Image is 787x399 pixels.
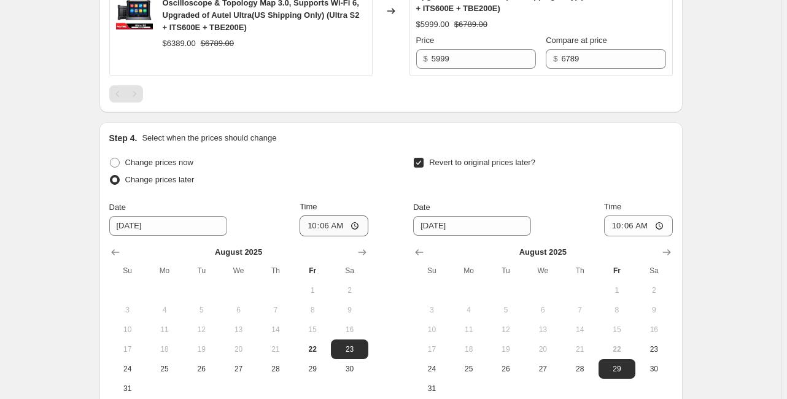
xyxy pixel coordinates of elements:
span: 22 [299,344,326,354]
button: Wednesday August 13 2025 [220,320,257,339]
th: Friday [599,261,635,281]
span: 15 [603,325,630,335]
span: 30 [640,364,667,374]
th: Sunday [413,261,450,281]
span: 1 [603,285,630,295]
span: 12 [492,325,519,335]
button: Saturday August 16 2025 [331,320,368,339]
span: 11 [151,325,178,335]
th: Thursday [561,261,598,281]
button: Monday August 4 2025 [146,300,183,320]
span: 5 [188,305,215,315]
button: Friday August 15 2025 [599,320,635,339]
button: Monday August 25 2025 [451,359,487,379]
th: Monday [451,261,487,281]
button: Saturday August 30 2025 [635,359,672,379]
p: Select when the prices should change [142,132,276,144]
span: 9 [336,305,363,315]
span: 27 [225,364,252,374]
span: Mo [151,266,178,276]
th: Saturday [331,261,368,281]
button: Friday August 8 2025 [599,300,635,320]
span: 3 [114,305,141,315]
button: Tuesday August 26 2025 [183,359,220,379]
button: Friday August 1 2025 [599,281,635,300]
span: 2 [336,285,363,295]
button: Monday August 18 2025 [451,339,487,359]
button: Tuesday August 12 2025 [183,320,220,339]
th: Thursday [257,261,294,281]
span: Tu [492,266,519,276]
span: Time [300,202,317,211]
button: Friday August 1 2025 [294,281,331,300]
button: Saturday August 23 2025 [635,339,672,359]
span: Date [109,203,126,212]
span: 22 [603,344,630,354]
button: Show next month, September 2025 [658,244,675,261]
span: 23 [640,344,667,354]
span: Fr [299,266,326,276]
span: 15 [299,325,326,335]
input: 12:00 [300,215,368,236]
span: 19 [492,344,519,354]
span: 8 [299,305,326,315]
button: Thursday August 14 2025 [561,320,598,339]
th: Wednesday [524,261,561,281]
button: Friday August 15 2025 [294,320,331,339]
span: 29 [603,364,630,374]
span: 3 [418,305,445,315]
span: 21 [262,344,289,354]
input: 12:00 [604,215,673,236]
span: 26 [188,364,215,374]
button: Monday August 25 2025 [146,359,183,379]
span: Tu [188,266,215,276]
button: Thursday August 21 2025 [561,339,598,359]
button: Wednesday August 20 2025 [524,339,561,359]
strike: $6789.00 [201,37,234,50]
button: Friday August 8 2025 [294,300,331,320]
button: Wednesday August 20 2025 [220,339,257,359]
span: We [529,266,556,276]
span: 14 [262,325,289,335]
span: Su [114,266,141,276]
button: Tuesday August 12 2025 [487,320,524,339]
span: 2 [640,285,667,295]
button: Friday August 29 2025 [599,359,635,379]
button: Tuesday August 26 2025 [487,359,524,379]
button: Saturday August 9 2025 [635,300,672,320]
span: Time [604,202,621,211]
th: Tuesday [487,261,524,281]
span: 8 [603,305,630,315]
button: Sunday August 17 2025 [109,339,146,359]
div: $6389.00 [163,37,196,50]
span: 10 [418,325,445,335]
nav: Pagination [109,85,143,103]
button: Sunday August 31 2025 [109,379,146,398]
th: Tuesday [183,261,220,281]
span: $ [553,54,557,63]
button: Sunday August 24 2025 [109,359,146,379]
button: Saturday August 16 2025 [635,320,672,339]
button: Thursday August 14 2025 [257,320,294,339]
span: 5 [492,305,519,315]
span: Sa [640,266,667,276]
span: 7 [262,305,289,315]
span: 13 [225,325,252,335]
span: 17 [114,344,141,354]
span: 17 [418,344,445,354]
span: 13 [529,325,556,335]
span: 18 [456,344,483,354]
button: Sunday August 10 2025 [109,320,146,339]
div: $5999.00 [416,18,449,31]
button: Tuesday August 19 2025 [487,339,524,359]
button: Tuesday August 5 2025 [183,300,220,320]
span: 24 [418,364,445,374]
button: Wednesday August 27 2025 [524,359,561,379]
span: 31 [114,384,141,393]
span: 10 [114,325,141,335]
span: $ [424,54,428,63]
span: Revert to original prices later? [429,158,535,167]
button: Sunday August 3 2025 [109,300,146,320]
span: 28 [262,364,289,374]
span: 20 [529,344,556,354]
